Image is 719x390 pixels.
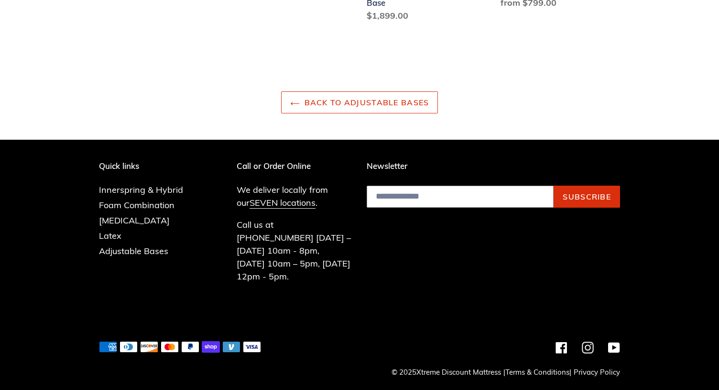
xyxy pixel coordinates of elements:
a: Privacy Policy [574,368,620,377]
p: Call or Order Online [237,161,353,171]
p: We deliver locally from our . [237,183,353,209]
a: Latex [99,230,121,241]
a: Adjustable Bases [99,245,168,256]
small: | | [503,368,571,377]
a: [MEDICAL_DATA] [99,215,170,226]
a: SEVEN locations [250,197,316,209]
small: © 2025 [392,368,501,377]
p: Call us at [PHONE_NUMBER] [DATE] – [DATE] 10am - 8pm, [DATE] 10am – 5pm, [DATE] 12pm - 5pm. [237,218,353,283]
a: Back to Adjustable Bases [281,91,438,113]
button: Subscribe [554,186,620,208]
p: Newsletter [367,161,620,171]
span: Subscribe [563,192,611,201]
input: Email address [367,186,554,208]
a: Xtreme Discount Mattress [416,368,501,377]
a: Terms & Conditions [505,368,569,377]
p: Quick links [99,161,197,171]
a: Foam Combination [99,200,174,211]
a: Innerspring & Hybrid [99,184,183,195]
